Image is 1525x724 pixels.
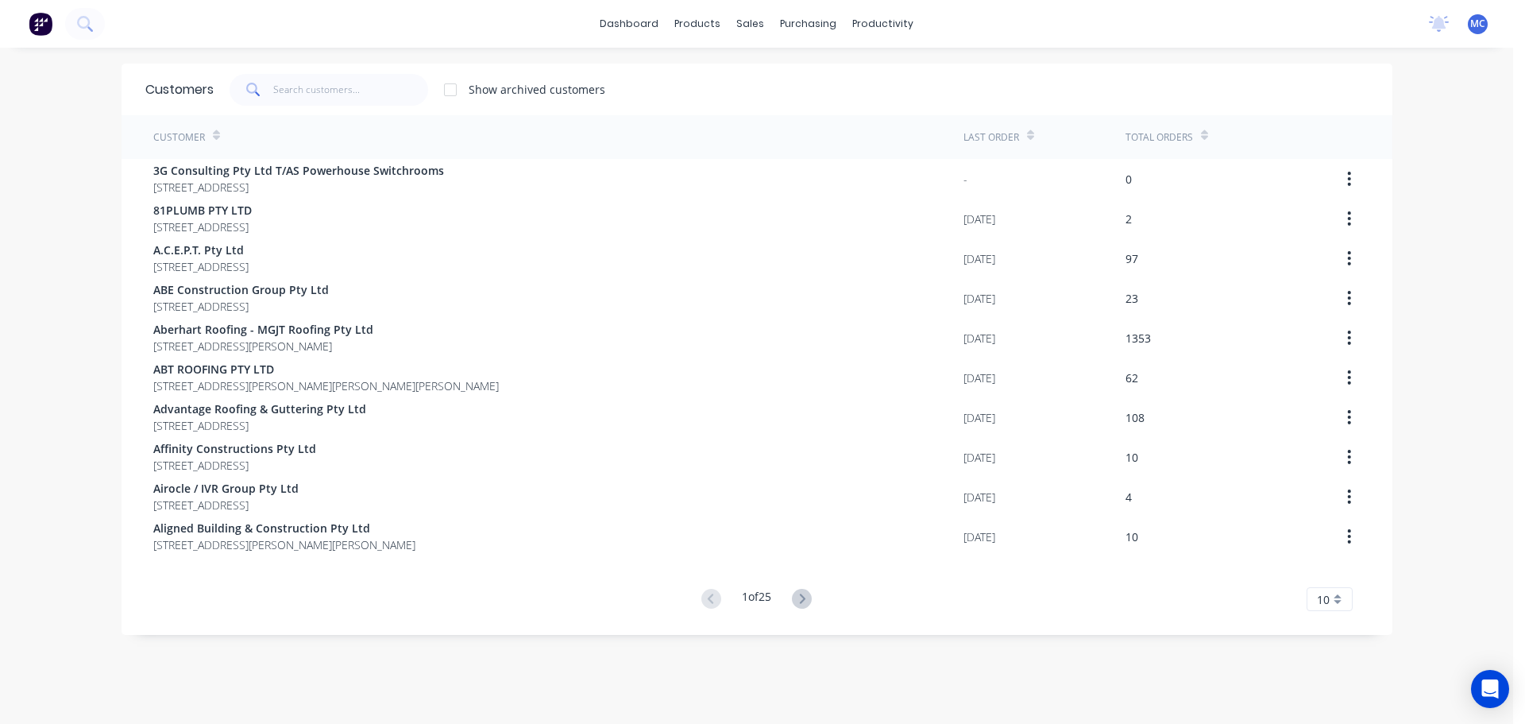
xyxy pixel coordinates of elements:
[963,130,1019,145] div: Last Order
[273,74,428,106] input: Search customers...
[963,489,995,505] div: [DATE]
[153,179,444,196] span: [STREET_ADDRESS]
[153,480,299,497] span: Airocle / IVR Group Pty Ltd
[742,588,771,611] div: 1 of 25
[963,330,995,347] div: [DATE]
[153,202,252,219] span: 81PLUMB PTY LTD
[1125,528,1138,545] div: 10
[1125,211,1132,227] div: 2
[153,281,329,298] span: ABE Construction Group Pty Ltd
[153,520,415,536] span: Aligned Building & Construction Pty Ltd
[153,417,366,434] span: [STREET_ADDRESS]
[963,528,995,545] div: [DATE]
[153,162,444,179] span: 3G Consulting Pty Ltd T/AS Powerhouse Switchrooms
[963,171,967,188] div: -
[1125,489,1132,505] div: 4
[1125,330,1151,347] div: 1353
[145,80,214,99] div: Customers
[1125,409,1145,426] div: 108
[1125,171,1132,188] div: 0
[153,457,316,474] span: [STREET_ADDRESS]
[728,12,772,36] div: sales
[1125,130,1193,145] div: Total Orders
[153,298,329,315] span: [STREET_ADDRESS]
[963,409,995,426] div: [DATE]
[153,338,373,354] span: [STREET_ADDRESS][PERSON_NAME]
[153,321,373,338] span: Aberhart Roofing - MGJT Roofing Pty Ltd
[1125,290,1138,307] div: 23
[29,12,52,36] img: Factory
[963,250,995,267] div: [DATE]
[963,211,995,227] div: [DATE]
[153,401,366,417] span: Advantage Roofing & Guttering Pty Ltd
[153,377,499,394] span: [STREET_ADDRESS][PERSON_NAME][PERSON_NAME][PERSON_NAME]
[1471,670,1509,708] div: Open Intercom Messenger
[1125,370,1138,386] div: 62
[1470,17,1485,31] span: MC
[153,242,249,258] span: A.C.E.P.T. Pty Ltd
[1317,591,1330,608] span: 10
[153,219,252,235] span: [STREET_ADDRESS]
[772,12,844,36] div: purchasing
[666,12,728,36] div: products
[153,440,316,457] span: Affinity Constructions Pty Ltd
[469,81,605,98] div: Show archived customers
[963,370,995,386] div: [DATE]
[963,290,995,307] div: [DATE]
[1125,449,1138,466] div: 10
[153,258,249,275] span: [STREET_ADDRESS]
[153,130,205,145] div: Customer
[844,12,921,36] div: productivity
[1125,250,1138,267] div: 97
[153,536,415,553] span: [STREET_ADDRESS][PERSON_NAME][PERSON_NAME]
[592,12,666,36] a: dashboard
[153,497,299,513] span: [STREET_ADDRESS]
[153,361,499,377] span: ABT ROOFING PTY LTD
[963,449,995,466] div: [DATE]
